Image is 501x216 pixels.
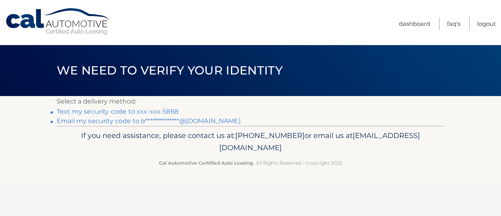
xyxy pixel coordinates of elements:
[477,17,496,30] a: Logout
[62,129,439,154] p: If you need assistance, please contact us at: or email us at
[235,131,305,140] span: [PHONE_NUMBER]
[399,17,430,30] a: Dashboard
[5,8,111,36] a: Cal Automotive
[57,96,444,107] p: Select a delivery method:
[57,63,283,78] span: We need to verify your identity
[57,108,178,115] a: Text my security code to xxx-xxx-5868
[62,159,439,167] p: - All Rights Reserved - Copyright 2025
[447,17,460,30] a: FAQ's
[159,160,253,166] strong: Cal Automotive Certified Auto Leasing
